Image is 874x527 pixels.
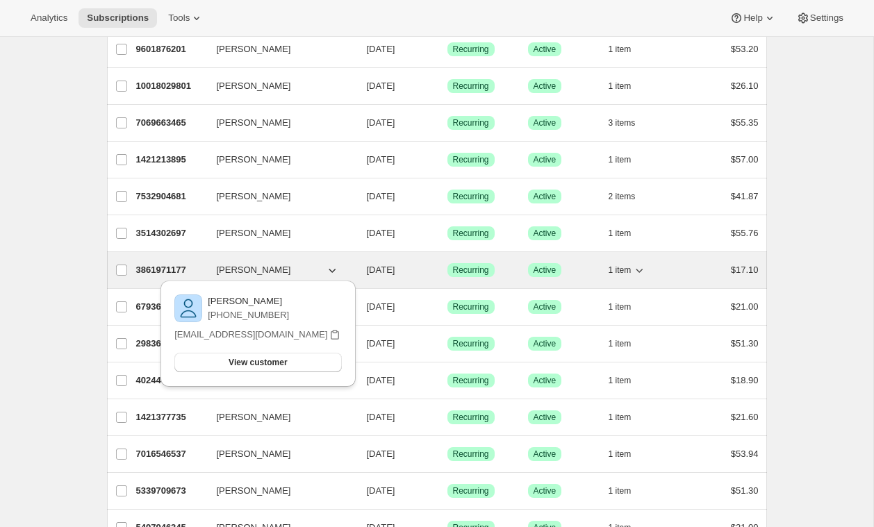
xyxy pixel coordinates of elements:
span: $21.60 [731,412,759,422]
span: [PERSON_NAME] [217,190,291,203]
p: 1421377735 [136,410,206,424]
span: $18.90 [731,375,759,385]
button: 1 item [609,371,647,390]
span: 1 item [609,44,632,55]
span: [PERSON_NAME] [217,42,291,56]
button: 1 item [609,150,647,169]
span: 1 item [609,154,632,165]
button: 2 items [609,187,651,206]
button: View customer [174,353,341,372]
button: [PERSON_NAME] [208,112,347,134]
span: [DATE] [367,449,395,459]
span: Recurring [453,228,489,239]
button: 1 item [609,334,647,353]
span: $57.00 [731,154,759,165]
button: [PERSON_NAME] [208,38,347,60]
p: 1421213895 [136,153,206,167]
span: Recurring [453,301,489,312]
span: [PERSON_NAME] [217,447,291,461]
span: Active [534,154,556,165]
p: 4024402153 [136,374,206,387]
p: 3861971177 [136,263,206,277]
span: Recurring [453,412,489,423]
p: 7532904681 [136,190,206,203]
span: Active [534,412,556,423]
span: $51.30 [731,338,759,349]
button: [PERSON_NAME] [208,259,347,281]
span: $41.87 [731,191,759,201]
button: [PERSON_NAME] [208,222,347,244]
span: [DATE] [367,265,395,275]
div: 9601876201[PERSON_NAME][DATE]SuccessRecurringSuccessActive1 item$53.20 [136,40,759,59]
p: 7016546537 [136,447,206,461]
span: Active [534,117,556,128]
span: Recurring [453,191,489,202]
span: [DATE] [367,338,395,349]
div: 7532904681[PERSON_NAME][DATE]SuccessRecurringSuccessActive2 items$41.87 [136,187,759,206]
span: Recurring [453,44,489,55]
span: 1 item [609,301,632,312]
button: Settings [788,8,852,28]
p: [PERSON_NAME] [208,294,289,308]
span: Recurring [453,265,489,276]
img: variant image [174,294,202,322]
span: $55.35 [731,117,759,128]
span: $53.20 [731,44,759,54]
span: [DATE] [367,412,395,422]
span: Recurring [453,449,489,460]
button: [PERSON_NAME] [208,443,347,465]
span: Subscriptions [87,12,149,24]
span: Active [534,338,556,349]
span: Active [534,191,556,202]
button: [PERSON_NAME] [208,149,347,171]
span: [PERSON_NAME] [217,263,291,277]
button: [PERSON_NAME] [208,480,347,502]
div: 4024402153[PERSON_NAME][DATE]SuccessRecurringSuccessActive1 item$18.90 [136,371,759,390]
button: 1 item [609,40,647,59]
button: [PERSON_NAME] [208,75,347,97]
button: 1 item [609,297,647,317]
button: Analytics [22,8,76,28]
p: [PHONE_NUMBER] [208,308,289,322]
span: Help [743,12,762,24]
p: 2983624937 [136,337,206,351]
button: [PERSON_NAME] [208,406,347,428]
p: 5339709673 [136,484,206,498]
div: 2983624937[PERSON_NAME][DATE]SuccessRecurringSuccessActive1 item$51.30 [136,334,759,353]
span: [DATE] [367,485,395,496]
span: [DATE] [367,375,395,385]
p: [EMAIL_ADDRESS][DOMAIN_NAME] [174,328,327,342]
button: 1 item [609,481,647,501]
span: Active [534,375,556,386]
span: 1 item [609,375,632,386]
p: 7069663465 [136,116,206,130]
div: 3861971177[PERSON_NAME][DATE]SuccessRecurringSuccessActive1 item$17.10 [136,260,759,280]
span: $26.10 [731,81,759,91]
span: Analytics [31,12,67,24]
button: 1 item [609,408,647,427]
div: 3514302697[PERSON_NAME][DATE]SuccessRecurringSuccessActive1 item$55.76 [136,224,759,243]
div: 7016546537[PERSON_NAME][DATE]SuccessRecurringSuccessActive1 item$53.94 [136,444,759,464]
span: View customer [229,357,287,368]
div: 1421213895[PERSON_NAME][DATE]SuccessRecurringSuccessActive1 item$57.00 [136,150,759,169]
span: [DATE] [367,228,395,238]
span: Active [534,449,556,460]
span: [DATE] [367,301,395,312]
span: 1 item [609,412,632,423]
span: 1 item [609,265,632,276]
span: Active [534,81,556,92]
span: 1 item [609,338,632,349]
span: [PERSON_NAME] [217,226,291,240]
button: [PERSON_NAME] [208,185,347,208]
span: Recurring [453,338,489,349]
button: 1 item [609,260,647,280]
button: Tools [160,8,212,28]
span: $55.76 [731,228,759,238]
span: 1 item [609,449,632,460]
span: [PERSON_NAME] [217,116,291,130]
span: Recurring [453,117,489,128]
span: $53.94 [731,449,759,459]
div: 5339709673[PERSON_NAME][DATE]SuccessRecurringSuccessActive1 item$51.30 [136,481,759,501]
button: 1 item [609,444,647,464]
span: Active [534,485,556,496]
